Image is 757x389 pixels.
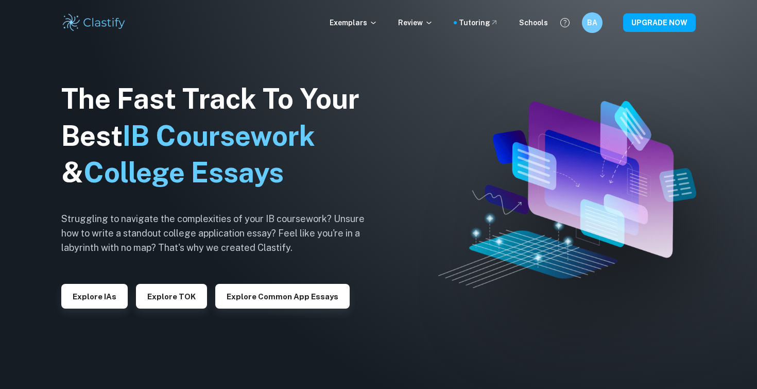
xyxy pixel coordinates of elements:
[61,291,128,301] a: Explore IAs
[398,17,433,28] p: Review
[330,17,377,28] p: Exemplars
[61,284,128,309] button: Explore IAs
[123,120,315,152] span: IB Coursework
[83,156,284,189] span: College Essays
[556,14,574,31] button: Help and Feedback
[582,12,603,33] button: BA
[61,12,127,33] img: Clastify logo
[61,80,381,192] h1: The Fast Track To Your Best &
[61,212,381,255] h6: Struggling to navigate the complexities of your IB coursework? Unsure how to write a standout col...
[438,101,696,287] img: Clastify hero
[459,17,498,28] a: Tutoring
[215,284,350,309] button: Explore Common App essays
[136,291,207,301] a: Explore TOK
[519,17,548,28] a: Schools
[136,284,207,309] button: Explore TOK
[215,291,350,301] a: Explore Common App essays
[623,13,696,32] button: UPGRADE NOW
[587,17,598,28] h6: BA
